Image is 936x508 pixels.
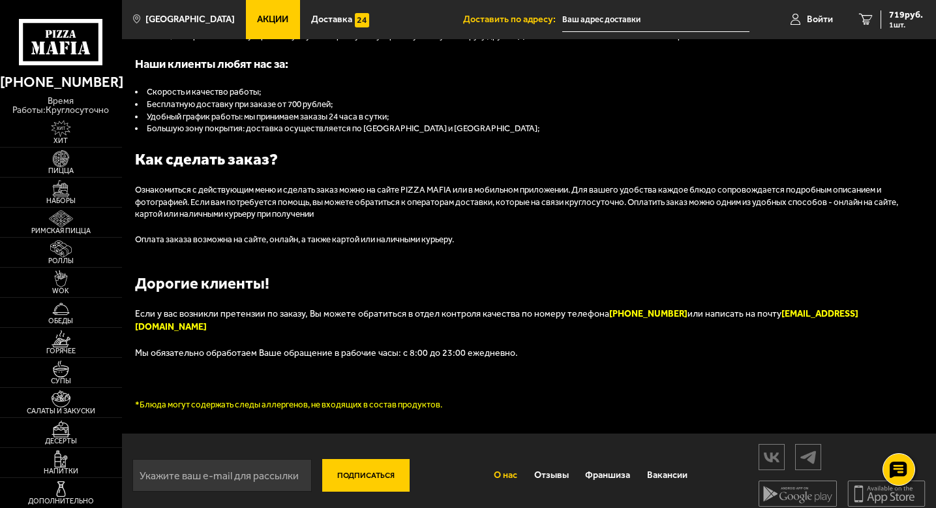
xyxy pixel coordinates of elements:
span: Войти [807,15,833,24]
li: Скорость и качество работы; [135,86,918,99]
span: Доставка [311,15,352,24]
img: tg [796,446,821,469]
p: Оплата заказа возможна на сайте, онлайн, а также картой или наличными курьеру. [135,234,918,246]
span: [GEOGRAPHIC_DATA] [145,15,235,24]
button: Подписаться [322,459,410,492]
b: Дорогие клиенты! [135,274,269,293]
input: Ваш адрес доставки [562,8,749,32]
span: Наши клиенты любят нас за: [135,57,288,71]
span: Если у вас возникли претензии по заказу, Вы можете обратиться в отдел контроля качества по номеру... [135,308,609,319]
span: Мы обязательно обработаем Ваше обращение в рабочие часы: с 8:00 до 23:00 ежедневно. [135,347,518,358]
li: Удобный график работы: мы принимаем заказы 24 часа в сутки; [135,111,918,123]
span: 1 шт. [889,21,923,29]
img: 15daf4d41897b9f0e9f617042186c801.svg [355,13,369,27]
a: Вакансии [639,460,696,492]
img: vk [759,446,784,469]
span: Акции [257,15,288,24]
span: Доставить по адресу: [463,15,562,24]
b: Как сделать заказ? [135,150,278,168]
li: Бесплатную доставку при заказе от 700 рублей; [135,99,918,111]
input: Укажите ваш e-mail для рассылки [132,459,312,492]
font: *Блюда могут содержать следы аллергенов, не входящих в состав продуктов. [135,400,442,409]
span: 719 руб. [889,10,923,20]
li: Большую зону покрытия: доставка осуществляется по [GEOGRAPHIC_DATA] и [GEOGRAPHIC_DATA]; [135,123,918,135]
a: О нас [485,460,526,492]
p: Ознакомиться с действующим меню и сделать заказ можно на сайте PIZZA MAFIA или в мобильном прилож... [135,184,918,221]
font: [PHONE_NUMBER] [609,308,687,319]
a: Отзывы [526,460,577,492]
a: Франшиза [577,460,639,492]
